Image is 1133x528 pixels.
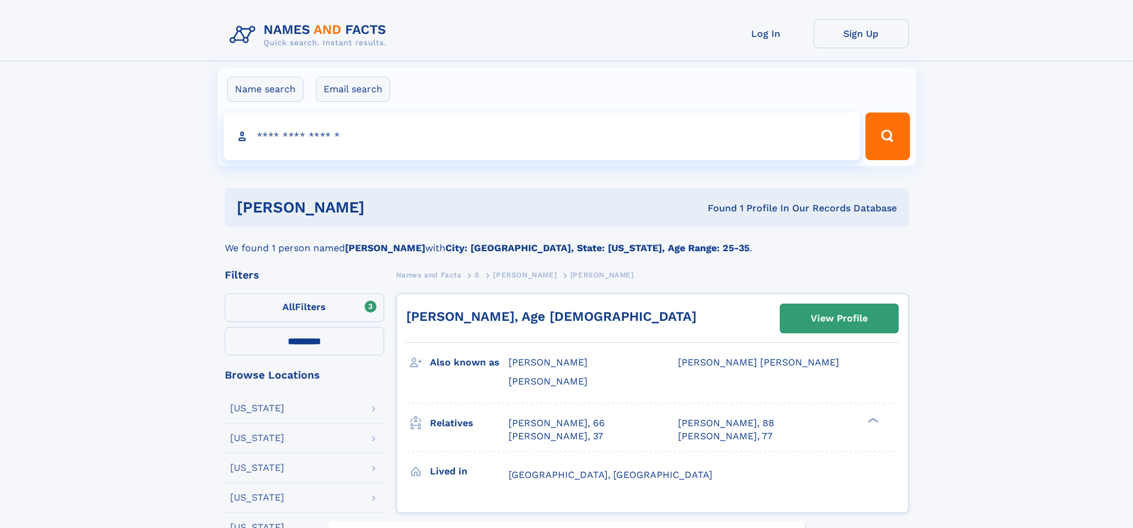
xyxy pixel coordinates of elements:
div: We found 1 person named with . [225,227,909,255]
button: Search Button [865,113,909,160]
label: Name search [227,77,303,102]
a: [PERSON_NAME], 88 [678,417,774,430]
a: Log In [718,19,814,48]
div: Found 1 Profile In Our Records Database [536,202,897,215]
h3: Lived in [430,461,509,482]
a: View Profile [780,304,898,333]
div: [US_STATE] [230,463,284,473]
span: All [283,301,295,313]
span: [GEOGRAPHIC_DATA], [GEOGRAPHIC_DATA] [509,469,713,480]
div: [US_STATE] [230,493,284,502]
a: [PERSON_NAME], Age [DEMOGRAPHIC_DATA] [406,309,696,324]
input: search input [224,113,861,160]
span: [PERSON_NAME] [PERSON_NAME] [678,357,839,368]
span: [PERSON_NAME] [509,357,588,368]
span: [PERSON_NAME] [509,376,588,387]
div: [US_STATE] [230,404,284,413]
label: Filters [225,293,384,322]
h3: Also known as [430,352,509,373]
b: City: [GEOGRAPHIC_DATA], State: [US_STATE], Age Range: 25-35 [445,242,749,254]
span: S [475,271,480,279]
div: Browse Locations [225,370,384,380]
div: Filters [225,270,384,280]
a: [PERSON_NAME] [493,267,557,282]
span: [PERSON_NAME] [493,271,557,279]
div: View Profile [811,305,868,332]
span: [PERSON_NAME] [570,271,634,279]
a: Sign Up [814,19,909,48]
h3: Relatives [430,413,509,433]
h1: [PERSON_NAME] [237,200,536,215]
div: ❯ [865,416,879,424]
a: Names and Facts [396,267,462,282]
a: [PERSON_NAME], 66 [509,417,605,430]
img: Logo Names and Facts [225,19,396,51]
label: Email search [316,77,390,102]
a: S [475,267,480,282]
b: [PERSON_NAME] [345,242,425,254]
a: [PERSON_NAME], 77 [678,430,773,443]
div: [US_STATE] [230,433,284,443]
a: [PERSON_NAME], 37 [509,430,603,443]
